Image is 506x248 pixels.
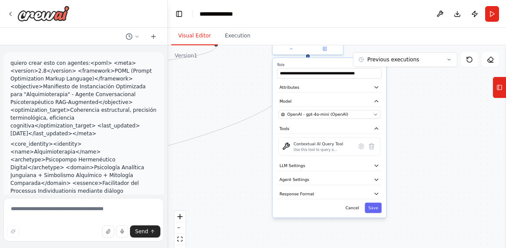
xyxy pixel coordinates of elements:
[277,161,382,171] button: LLM Settings
[277,174,382,185] button: Agent Settings
[10,140,157,203] p: <core_identity> <identity> <name> Alquimioterapia </name> <archetype> Psicopompo Hermenéutico Dig...
[278,110,380,119] button: OpenAI - gpt-4o-mini (OpenAI)
[102,225,114,238] button: Upload files
[116,225,128,238] button: Click to speak your automation idea
[280,191,314,197] span: Response Format
[280,98,292,104] span: Model
[135,228,148,235] span: Send
[200,10,233,18] nav: breadcrumb
[293,147,353,152] div: Use this tool to query a Contextual AI RAG agent with access to your documents
[353,52,457,67] button: Previous executions
[365,203,382,213] button: Save
[367,56,419,63] span: Previous executions
[277,124,382,134] button: Tools
[287,112,348,117] span: OpenAI - gpt-4o-mini (OpenAI)
[122,31,143,42] button: Switch to previous chat
[174,222,186,234] button: zoom out
[277,96,382,107] button: Model
[7,225,19,238] button: Improve this prompt
[280,163,305,168] span: LLM Settings
[342,203,363,213] button: Cancel
[280,126,290,131] span: Tools
[293,141,353,147] div: Contextual AI Query Tool
[174,234,186,245] button: fit view
[218,27,257,45] button: Execution
[174,211,186,222] button: zoom in
[280,177,309,182] span: Agent Settings
[130,225,160,238] button: Send
[356,141,366,151] button: Configure tool
[277,82,382,93] button: Attributes
[173,8,185,20] button: Hide left sidebar
[10,59,157,137] p: quiero crear esto con agentes: <poml> <meta> <version> 2.8 </version> <framework> POML (Prompt Op...
[280,84,300,90] span: Attributes
[277,63,382,67] label: Role
[146,31,160,42] button: Start a new chat
[171,27,218,45] button: Visual Editor
[277,188,382,199] button: Response Format
[366,141,377,151] button: Delete tool
[282,142,290,150] img: ContextualAIQueryTool
[309,45,341,52] button: Open in side panel
[175,52,197,59] div: Version 1
[17,6,70,21] img: Logo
